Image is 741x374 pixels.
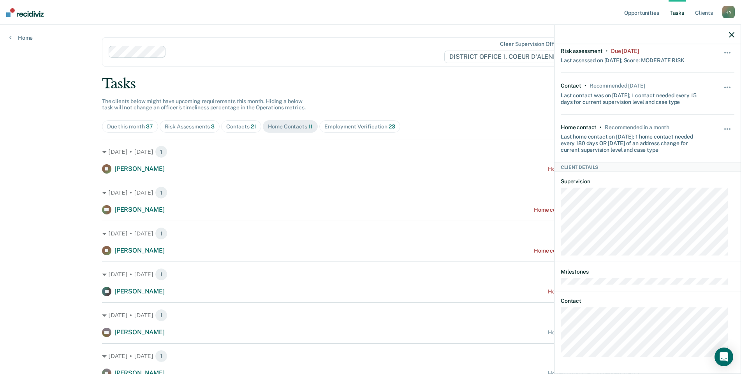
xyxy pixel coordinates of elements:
[102,146,639,158] div: [DATE] • [DATE]
[584,83,586,89] div: •
[606,47,608,54] div: •
[211,123,215,130] span: 3
[500,41,566,47] div: Clear supervision officers
[6,8,44,17] img: Recidiviz
[102,309,639,321] div: [DATE] • [DATE]
[534,207,639,213] div: Home contact recommended a month ago
[155,268,167,281] span: 1
[102,227,639,240] div: [DATE] • [DATE]
[611,47,639,54] div: Due 3 days ago
[155,309,167,321] span: 1
[548,166,639,172] div: Home contact recommended [DATE]
[155,146,167,158] span: 1
[561,178,734,185] dt: Supervision
[561,130,706,153] div: Last home contact on [DATE]; 1 home contact needed every 180 days OR [DATE] of an address change ...
[554,162,741,172] div: Client Details
[561,54,685,64] div: Last assessed on [DATE]; Score: MODERATE RISK
[114,247,165,254] span: [PERSON_NAME]
[548,329,639,336] div: Home contact recommended [DATE]
[226,123,256,130] div: Contacts
[389,123,395,130] span: 23
[102,76,639,92] div: Tasks
[102,268,639,281] div: [DATE] • [DATE]
[146,123,153,130] span: 37
[605,124,669,130] div: Recommended in a month
[114,165,165,172] span: [PERSON_NAME]
[102,350,639,362] div: [DATE] • [DATE]
[155,186,167,199] span: 1
[561,124,597,130] div: Home contact
[561,47,603,54] div: Risk assessment
[561,297,734,304] dt: Contact
[590,83,645,89] div: Recommended in 10 days
[114,288,165,295] span: [PERSON_NAME]
[722,6,735,18] div: H N
[155,227,167,240] span: 1
[114,328,165,336] span: [PERSON_NAME]
[155,350,167,362] span: 1
[534,248,639,254] div: Home contact recommended a month ago
[102,98,306,111] span: The clients below might have upcoming requirements this month. Hiding a below task will not chang...
[561,269,734,275] dt: Milestones
[114,206,165,213] span: [PERSON_NAME]
[561,83,581,89] div: Contact
[9,34,33,41] a: Home
[268,123,313,130] div: Home Contacts
[600,124,602,130] div: •
[715,348,733,366] div: Open Intercom Messenger
[324,123,395,130] div: Employment Verification
[107,123,153,130] div: Due this month
[444,51,568,63] span: DISTRICT OFFICE 1, COEUR D'ALENE
[251,123,256,130] span: 21
[308,123,313,130] span: 11
[102,186,639,199] div: [DATE] • [DATE]
[548,288,639,295] div: Home contact recommended [DATE]
[561,89,706,105] div: Last contact was on [DATE]; 1 contact needed every 15 days for current supervision level and case...
[165,123,215,130] div: Risk Assessments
